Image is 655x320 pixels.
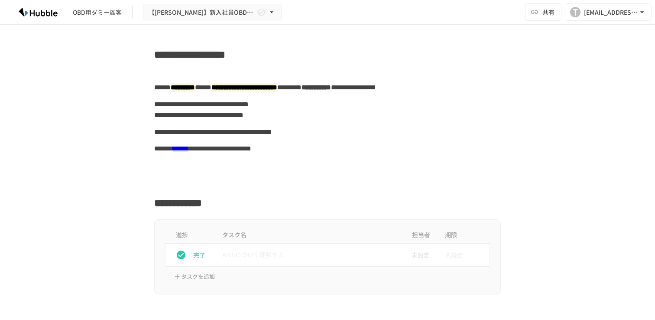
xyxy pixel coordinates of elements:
table: task table [165,227,490,267]
button: T[EMAIL_ADDRESS][DOMAIN_NAME] [565,3,652,21]
th: 担当者 [403,227,438,244]
span: 【[PERSON_NAME]】新入社員OBD用Arch [149,7,255,18]
div: [EMAIL_ADDRESS][DOMAIN_NAME] [584,7,638,18]
span: 共有 [542,7,554,17]
button: status [172,246,190,264]
button: 共有 [525,3,561,21]
th: 期限 [438,227,490,244]
p: Archについて理解する [222,249,396,260]
th: タスク名 [215,227,403,244]
span: 未設定 [405,250,430,260]
button: タスクを追加 [172,270,217,284]
span: 未設定 [445,246,463,264]
button: 【[PERSON_NAME]】新入社員OBD用Arch [143,4,282,21]
div: T [570,7,580,17]
p: 完了 [193,250,211,260]
div: OBD用ダミー顧客 [73,8,122,17]
img: HzDRNkGCf7KYO4GfwKnzITak6oVsp5RHeZBEM1dQFiQ [10,5,66,19]
th: 進捗 [165,227,216,244]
